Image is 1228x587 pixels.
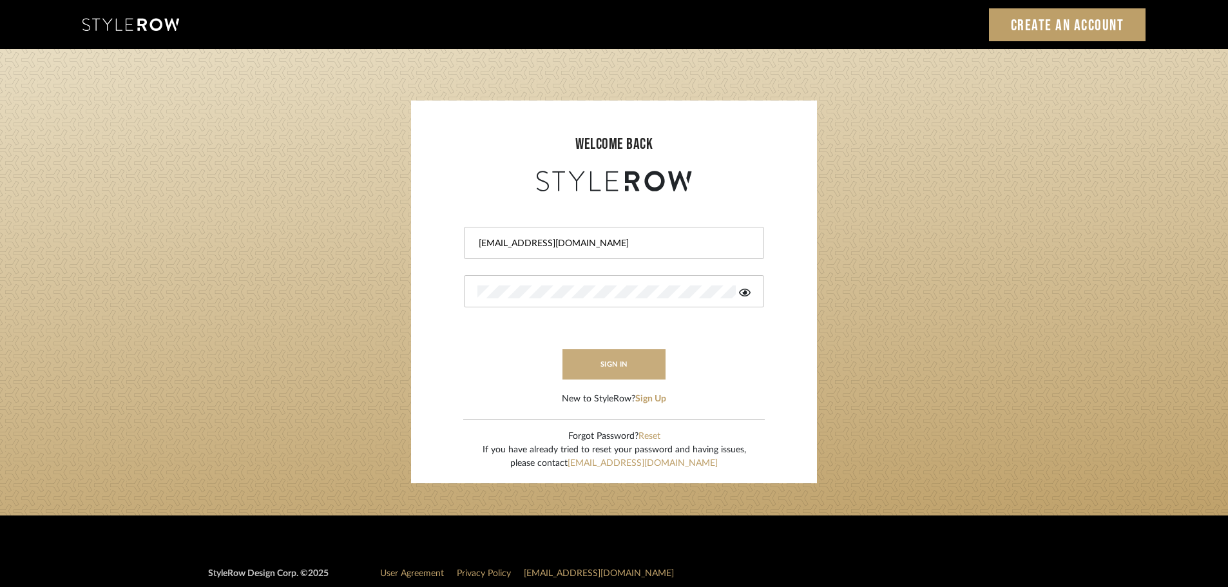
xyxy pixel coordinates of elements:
[638,430,660,443] button: Reset
[483,430,746,443] div: Forgot Password?
[483,443,746,470] div: If you have already tried to reset your password and having issues, please contact
[568,459,718,468] a: [EMAIL_ADDRESS][DOMAIN_NAME]
[562,349,666,380] button: sign in
[380,569,444,578] a: User Agreement
[562,392,666,406] div: New to StyleRow?
[424,133,804,156] div: welcome back
[477,237,747,250] input: Email Address
[635,392,666,406] button: Sign Up
[457,569,511,578] a: Privacy Policy
[524,569,674,578] a: [EMAIL_ADDRESS][DOMAIN_NAME]
[989,8,1146,41] a: Create an Account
